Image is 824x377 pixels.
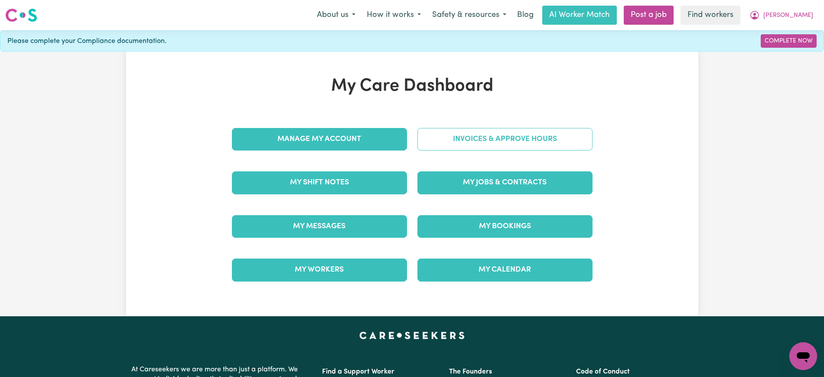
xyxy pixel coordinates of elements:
a: Code of Conduct [576,368,630,375]
span: Please complete your Compliance documentation. [7,36,166,46]
button: My Account [744,6,819,24]
button: How it works [361,6,427,24]
span: [PERSON_NAME] [763,11,813,20]
a: Careseekers logo [5,5,37,25]
a: My Workers [232,259,407,281]
a: Blog [512,6,539,25]
a: Find workers [681,6,740,25]
a: My Bookings [417,215,593,238]
a: My Messages [232,215,407,238]
img: Careseekers logo [5,7,37,23]
iframe: Button to launch messaging window [789,342,817,370]
a: My Jobs & Contracts [417,171,593,194]
a: Invoices & Approve Hours [417,128,593,151]
button: About us [311,6,361,24]
a: Complete Now [761,34,817,48]
a: My Shift Notes [232,171,407,194]
button: Safety & resources [427,6,512,24]
a: Manage My Account [232,128,407,151]
a: AI Worker Match [542,6,617,25]
h1: My Care Dashboard [227,76,598,97]
a: Post a job [624,6,674,25]
a: The Founders [449,368,492,375]
a: My Calendar [417,259,593,281]
a: Careseekers home page [359,332,465,339]
a: Find a Support Worker [322,368,394,375]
